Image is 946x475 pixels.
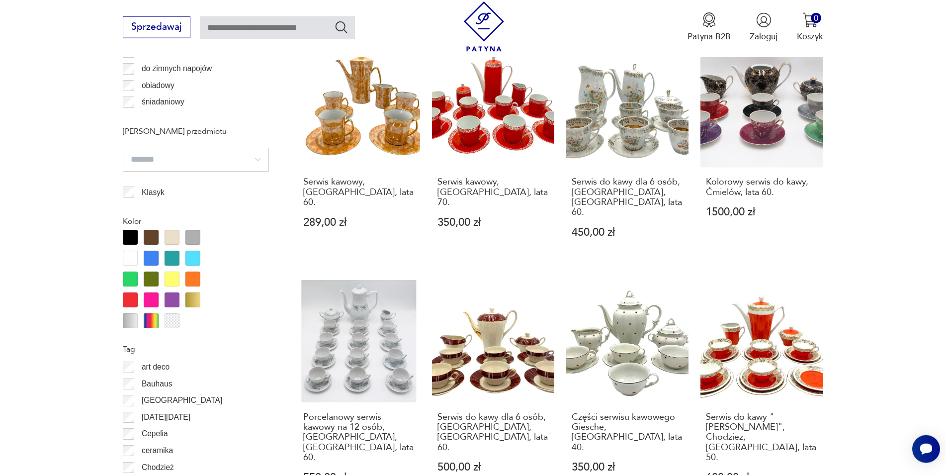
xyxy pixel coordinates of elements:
[142,378,172,390] p: Bauhaus
[142,95,184,108] p: śniadaniowy
[142,361,170,374] p: art deco
[334,20,348,34] button: Szukaj
[912,435,940,463] iframe: Smartsupp widget button
[572,227,684,238] p: 450,00 zł
[706,412,818,463] h3: Serwis do kawy "[PERSON_NAME]", Chodzież, [GEOGRAPHIC_DATA], lata 50.
[688,12,731,42] button: Patyna B2B
[123,24,190,32] a: Sprzedawaj
[566,45,688,261] a: Serwis do kawy dla 6 osób, Chodzież, Polska, lata 60.Serwis do kawy dla 6 osób, [GEOGRAPHIC_DATA]...
[750,31,777,42] p: Zaloguj
[142,444,173,457] p: ceramika
[142,394,222,407] p: [GEOGRAPHIC_DATA]
[811,13,821,23] div: 0
[303,217,415,228] p: 289,00 zł
[303,412,415,463] h3: Porcelanowy serwis kawowy na 12 osób, [GEOGRAPHIC_DATA], [GEOGRAPHIC_DATA], lata 60.
[572,412,684,453] h3: Części serwisu kawowego Giesche, [GEOGRAPHIC_DATA], lata 40.
[123,125,269,138] p: [PERSON_NAME] przedmiotu
[459,1,509,52] img: Patyna - sklep z meblami i dekoracjami vintage
[750,12,777,42] button: Zaloguj
[701,12,717,28] img: Ikona medalu
[142,461,174,474] p: Chodzież
[142,62,212,75] p: do zimnych napojów
[688,31,731,42] p: Patyna B2B
[688,12,731,42] a: Ikona medaluPatyna B2B
[572,177,684,218] h3: Serwis do kawy dla 6 osób, [GEOGRAPHIC_DATA], [GEOGRAPHIC_DATA], lata 60.
[700,45,823,261] a: Kolorowy serwis do kawy, Ćmielów, lata 60.Kolorowy serwis do kawy, Ćmielów, lata 60.1500,00 zł
[802,12,818,28] img: Ikona koszyka
[572,462,684,473] p: 350,00 zł
[756,12,772,28] img: Ikonka użytkownika
[142,411,190,424] p: [DATE][DATE]
[123,16,190,38] button: Sprzedawaj
[303,177,415,207] h3: Serwis kawowy, [GEOGRAPHIC_DATA], lata 60.
[706,207,818,217] p: 1500,00 zł
[142,186,165,199] p: Klasyk
[142,79,174,92] p: obiadowy
[437,217,549,228] p: 350,00 zł
[437,177,549,207] h3: Serwis kawowy, [GEOGRAPHIC_DATA], lata 70.
[123,343,269,356] p: Tag
[123,215,269,228] p: Kolor
[437,462,549,473] p: 500,00 zł
[437,412,549,453] h3: Serwis do kawy dla 6 osób, [GEOGRAPHIC_DATA], [GEOGRAPHIC_DATA], lata 60.
[706,177,818,197] h3: Kolorowy serwis do kawy, Ćmielów, lata 60.
[298,45,420,261] a: Serwis kawowy, Włocławek, lata 60.Serwis kawowy, [GEOGRAPHIC_DATA], lata 60.289,00 zł
[797,12,823,42] button: 0Koszyk
[432,45,554,261] a: Serwis kawowy, Włocławek, lata 70.Serwis kawowy, [GEOGRAPHIC_DATA], lata 70.350,00 zł
[142,427,168,440] p: Cepelia
[797,31,823,42] p: Koszyk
